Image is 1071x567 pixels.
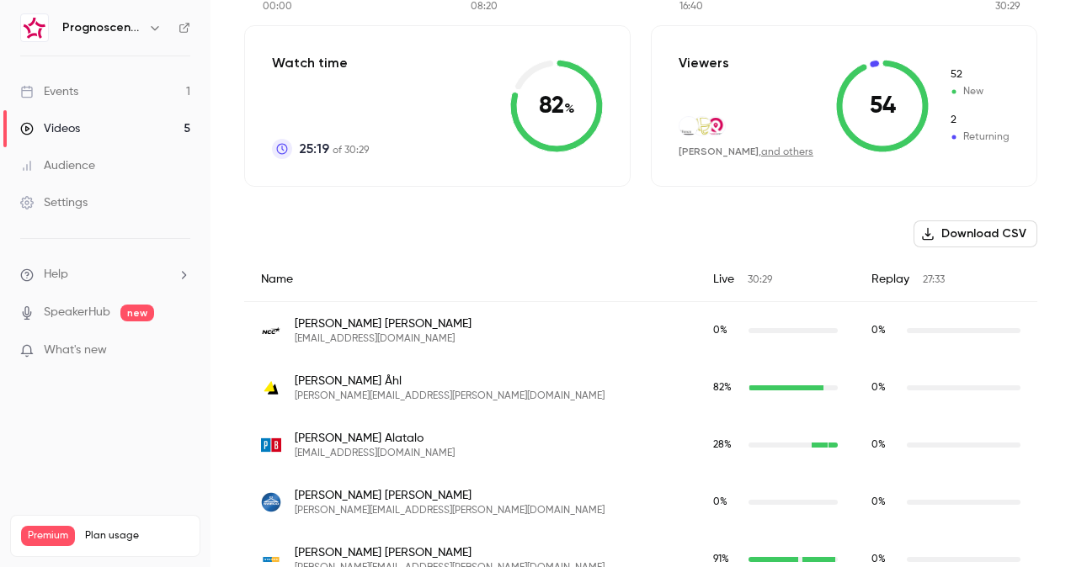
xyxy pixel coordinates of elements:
span: [PERSON_NAME] Alatalo [295,430,455,447]
span: [EMAIL_ADDRESS][DOMAIN_NAME] [295,447,455,460]
tspan: 30:29 [995,2,1020,12]
img: weber.se [261,378,281,398]
span: Live watch time [713,552,740,567]
span: [PERSON_NAME] Åhl [295,373,605,389]
span: [PERSON_NAME] [679,146,759,157]
span: [PERSON_NAME] [PERSON_NAME] [295,544,605,561]
div: elisabeth.alatalo@projektledarbyran.se [244,416,1037,474]
span: 28 % [713,440,732,450]
img: sweco.com [261,492,281,512]
a: and others [761,147,813,157]
span: Live watch time [713,323,740,338]
div: Name [244,257,696,302]
span: 0 % [871,440,886,450]
img: pqp.se [693,117,711,135]
span: Help [44,266,68,283]
span: 27:33 [923,275,945,285]
tspan: 00:00 [263,2,292,12]
span: Plan usage [85,529,189,543]
span: [EMAIL_ADDRESS][DOMAIN_NAME] [295,332,472,346]
span: Returning [949,130,1010,145]
span: new [120,305,154,321]
tspan: 16:40 [679,2,703,12]
span: 0 % [871,554,886,564]
li: help-dropdown-opener [20,266,190,283]
div: , [679,145,813,159]
div: david.alstrom@sweco.com [244,474,1037,531]
img: ncc.se [261,321,281,341]
div: Live [696,257,855,302]
span: 82 % [713,383,732,393]
p: of 30:29 [299,139,369,159]
div: Events [20,83,78,100]
tspan: 08:20 [471,2,498,12]
span: Returning [949,113,1010,128]
a: SpeakerHub [44,304,110,321]
span: New [949,84,1010,99]
h6: Prognoscentret | Powered by Hubexo [62,19,141,36]
span: 0 % [713,497,727,507]
p: Viewers [679,53,729,73]
div: Replay [855,257,1037,302]
span: 0 % [871,497,886,507]
span: [PERSON_NAME][EMAIL_ADDRESS][PERSON_NAME][DOMAIN_NAME] [295,389,605,403]
div: Audience [20,157,95,174]
span: Live watch time [713,380,740,395]
span: [PERSON_NAME] [PERSON_NAME] [295,487,605,504]
span: Live watch time [713,437,740,453]
span: Premium [21,526,75,546]
img: forsen.com [679,117,698,135]
span: Live watch time [713,495,740,510]
span: [PERSON_NAME][EMAIL_ADDRESS][PERSON_NAME][DOMAIN_NAME] [295,504,605,517]
span: 0 % [713,326,727,336]
span: New [949,67,1010,82]
span: 30:29 [748,275,772,285]
div: lena.ahl@weber.se [244,359,1037,416]
iframe: Noticeable Trigger [170,343,190,358]
div: Videos [20,120,80,137]
img: Prognoscentret | Powered by Hubexo [21,14,48,41]
img: projektledarbyran.se [261,435,281,455]
button: Download CSV [914,220,1037,247]
span: Replay watch time [871,380,898,395]
span: What's new [44,342,107,359]
div: Settings [20,194,88,211]
p: Watch time [272,53,369,73]
span: 91 % [713,554,729,564]
span: Replay watch time [871,323,898,338]
span: Replay watch time [871,495,898,510]
span: Replay watch time [871,552,898,567]
img: prognoscentret.se [706,117,725,135]
span: [PERSON_NAME] [PERSON_NAME] [295,315,472,332]
span: 0 % [871,326,886,336]
div: bjorn.abrahamsson@ncc.se [244,302,1037,360]
span: Replay watch time [871,437,898,453]
span: 0 % [871,383,886,393]
span: 25:19 [299,139,329,159]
